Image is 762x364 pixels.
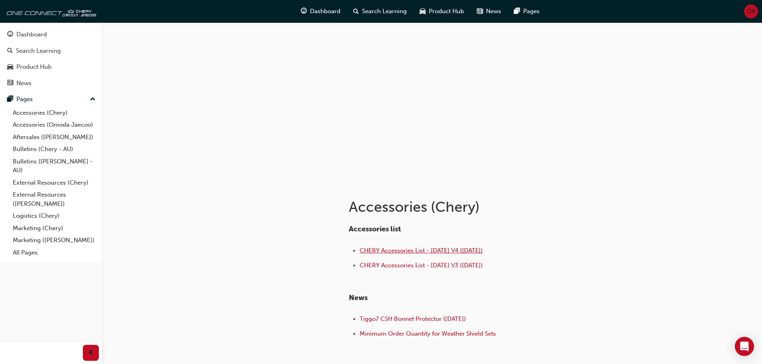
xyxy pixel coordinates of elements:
[486,7,501,16] span: News
[10,222,99,235] a: Marketing (Chery)
[747,7,755,16] span: OA
[744,4,758,18] button: OA
[362,7,407,16] span: Search Learning
[3,92,99,107] button: Pages
[294,3,347,20] a: guage-iconDashboard
[508,3,546,20] a: pages-iconPages
[88,348,94,358] span: prev-icon
[7,64,13,71] span: car-icon
[16,46,61,56] div: Search Learning
[7,31,13,38] span: guage-icon
[360,330,496,337] a: Minimum Order Quantity for Weather Shield Sets
[349,225,401,233] span: Accessories list
[16,95,33,104] div: Pages
[420,6,426,16] span: car-icon
[310,7,340,16] span: Dashboard
[10,210,99,222] a: Logistics (Chery)
[3,27,99,42] a: Dashboard
[349,293,368,302] span: News
[4,3,96,19] img: oneconnect
[349,198,611,216] h1: Accessories (Chery)
[514,6,520,16] span: pages-icon
[360,247,483,254] a: CHERY Accessories List - [DATE] V4 ([DATE])
[477,6,483,16] span: news-icon
[470,3,508,20] a: news-iconNews
[429,7,464,16] span: Product Hub
[10,107,99,119] a: Accessories (Chery)
[7,80,13,87] span: news-icon
[10,131,99,143] a: Aftersales ([PERSON_NAME])
[360,315,466,322] a: Tiggo7 CSH Bonnet Protector ([DATE])
[360,262,483,269] a: CHERY Accessories List - [DATE] V3 ([DATE])
[10,234,99,247] a: Marketing ([PERSON_NAME])
[353,6,359,16] span: search-icon
[735,337,754,356] div: Open Intercom Messenger
[16,79,32,88] div: News
[10,247,99,259] a: All Pages
[16,30,47,39] div: Dashboard
[16,62,52,72] div: Product Hub
[10,189,99,210] a: External Resources ([PERSON_NAME])
[7,96,13,103] span: pages-icon
[7,48,13,55] span: search-icon
[347,3,413,20] a: search-iconSearch Learning
[413,3,470,20] a: car-iconProduct Hub
[3,26,99,92] button: DashboardSearch LearningProduct HubNews
[10,143,99,155] a: Bulletins (Chery - AU)
[3,60,99,74] a: Product Hub
[3,76,99,91] a: News
[3,44,99,58] a: Search Learning
[10,119,99,131] a: Accessories (Omoda Jaecoo)
[10,155,99,177] a: Bulletins ([PERSON_NAME] - AU)
[10,177,99,189] a: External Resources (Chery)
[301,6,307,16] span: guage-icon
[90,94,96,105] span: up-icon
[523,7,540,16] span: Pages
